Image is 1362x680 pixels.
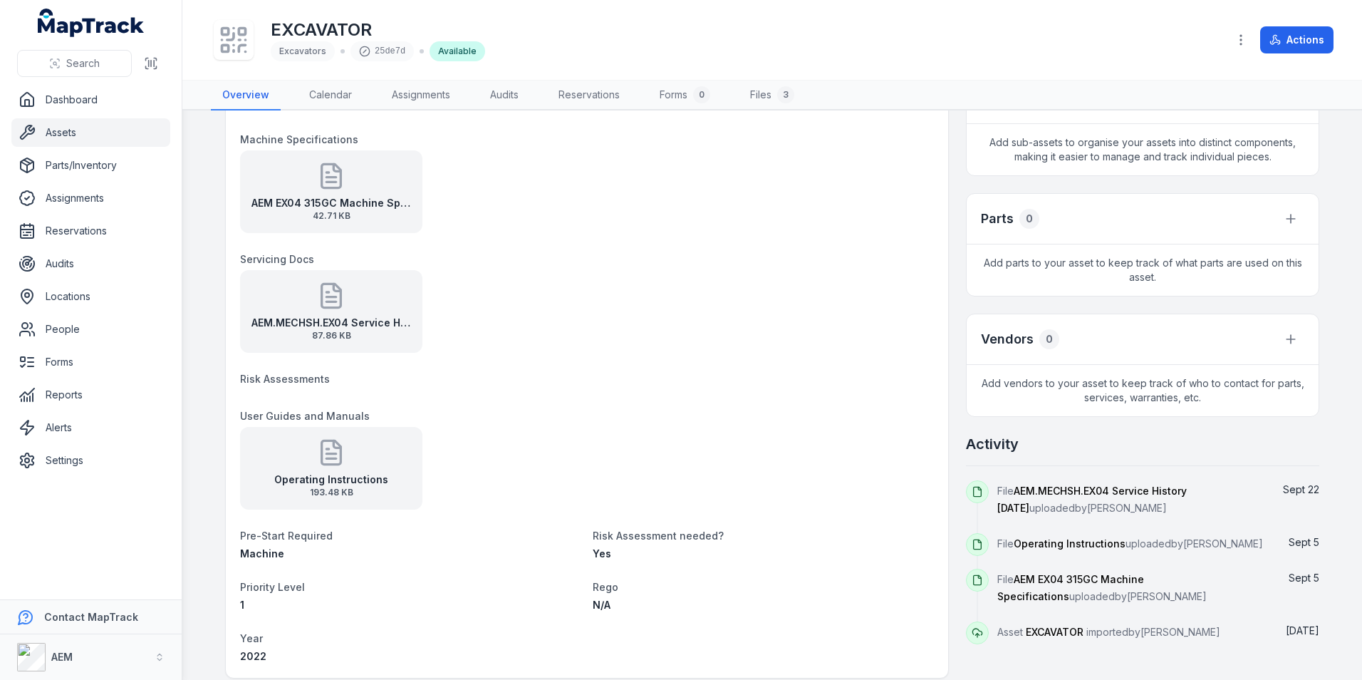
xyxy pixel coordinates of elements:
span: Add vendors to your asset to keep track of who to contact for parts, services, warranties, etc. [967,365,1319,416]
a: People [11,315,170,344]
strong: Operating Instructions [274,473,388,487]
a: Parts/Inventory [11,151,170,180]
span: File uploaded by [PERSON_NAME] [997,485,1187,514]
span: Servicing Docs [240,253,314,265]
div: Available [430,41,485,61]
h1: EXCAVATOR [271,19,485,41]
span: 2022 [240,650,266,662]
span: Pre-Start Required [240,530,333,542]
span: File uploaded by [PERSON_NAME] [997,573,1207,602]
a: Reservations [547,81,631,110]
span: [DATE] [1286,624,1319,637]
a: Dashboard [11,86,170,114]
a: Forms0 [648,81,722,110]
span: 1 [240,599,244,611]
span: EXCAVATOR [1026,626,1083,638]
span: AEM.MECHSH.EX04 Service History [DATE] [997,485,1187,514]
span: Asset imported by [PERSON_NAME] [997,626,1220,638]
span: File uploaded by [PERSON_NAME] [997,537,1263,550]
h3: Vendors [981,329,1034,349]
strong: AEM.MECHSH.EX04 Service History [DATE] [251,316,411,330]
a: Reservations [11,217,170,245]
a: MapTrack [38,9,145,37]
a: Reports [11,381,170,409]
button: Search [17,50,132,77]
time: 05/09/2025, 11:41:36 am [1289,572,1319,584]
div: 0 [1039,329,1059,349]
div: 3 [777,86,794,103]
span: Risk Assessments [240,373,330,385]
span: Excavators [279,46,326,56]
span: Sept 5 [1289,572,1319,584]
span: AEM EX04 315GC Machine Specifications [997,573,1144,602]
a: Audits [11,249,170,278]
span: Sept 22 [1283,483,1319,495]
div: 25de7d [350,41,414,61]
h2: Activity [966,434,1019,454]
span: Machine [240,547,284,560]
div: 0 [693,86,710,103]
time: 20/08/2025, 10:08:45 am [1286,624,1319,637]
span: Priority Level [240,581,305,593]
span: Year [240,632,263,644]
strong: AEM [51,651,73,663]
a: Assignments [380,81,462,110]
a: Forms [11,348,170,376]
a: Assets [11,118,170,147]
span: User Guides and Manuals [240,410,370,422]
span: N/A [593,599,610,611]
a: Calendar [298,81,363,110]
a: Audits [479,81,530,110]
span: Add sub-assets to organise your assets into distinct components, making it easier to manage and t... [967,124,1319,175]
h3: Parts [981,209,1014,229]
span: Machine Specifications [240,133,358,145]
span: 87.86 KB [251,330,411,341]
span: Sept 5 [1289,536,1319,548]
span: Rego [593,581,618,593]
strong: Contact MapTrack [44,611,138,623]
a: Assignments [11,184,170,212]
time: 05/09/2025, 11:41:36 am [1289,536,1319,548]
a: Overview [211,81,281,110]
span: Search [66,56,100,71]
span: Risk Assessment needed? [593,530,724,542]
a: Settings [11,446,170,475]
span: Operating Instructions [1014,537,1126,550]
a: Files3 [739,81,806,110]
div: 0 [1019,209,1039,229]
a: Alerts [11,413,170,442]
a: Locations [11,282,170,311]
span: 42.71 KB [251,210,411,222]
time: 22/09/2025, 12:12:26 pm [1283,483,1319,495]
span: Yes [593,547,611,560]
strong: AEM EX04 315GC Machine Specifications [251,196,411,210]
span: 193.48 KB [274,487,388,498]
span: Add parts to your asset to keep track of what parts are used on this asset. [967,244,1319,296]
button: Actions [1260,26,1334,53]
